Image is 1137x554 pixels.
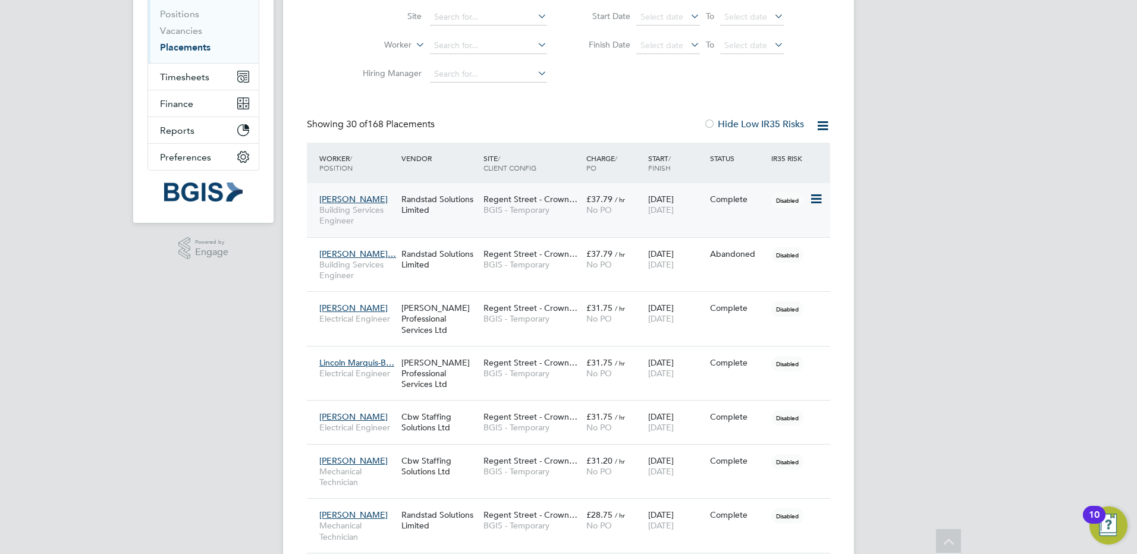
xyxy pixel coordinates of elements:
[483,357,577,368] span: Regent Street - Crown…
[648,422,674,433] span: [DATE]
[702,37,718,52] span: To
[316,242,830,252] a: [PERSON_NAME]…Building Services EngineerRandstad Solutions LimitedRegent Street - Crown…BGIS - Te...
[160,125,194,136] span: Reports
[710,357,766,368] div: Complete
[319,455,388,466] span: [PERSON_NAME]
[615,358,625,367] span: / hr
[319,509,388,520] span: [PERSON_NAME]
[319,466,395,487] span: Mechanical Technician
[615,457,625,465] span: / hr
[645,449,707,483] div: [DATE]
[195,237,228,247] span: Powered by
[319,357,394,368] span: Lincoln Marquis-B…
[483,368,580,379] span: BGIS - Temporary
[615,250,625,259] span: / hr
[398,503,480,537] div: Randstad Solutions Limited
[645,503,707,537] div: [DATE]
[307,118,437,131] div: Showing
[615,511,625,520] span: / hr
[1089,515,1100,530] div: 10
[586,248,613,259] span: £37.79
[586,194,613,204] span: £37.79
[645,188,707,221] div: [DATE]
[483,411,577,422] span: Regent Street - Crown…
[353,11,422,21] label: Site
[768,147,809,169] div: IR35 Risk
[586,368,612,379] span: No PO
[483,259,580,270] span: BGIS - Temporary
[771,193,803,208] span: Disabled
[483,194,577,204] span: Regent Street - Crown…
[703,118,804,130] label: Hide Low IR35 Risks
[586,313,612,324] span: No PO
[771,410,803,426] span: Disabled
[648,520,674,531] span: [DATE]
[164,182,243,202] img: bgis-logo-retina.png
[483,204,580,215] span: BGIS - Temporary
[160,8,199,20] a: Positions
[648,368,674,379] span: [DATE]
[586,509,613,520] span: £28.75
[430,66,547,83] input: Search for...
[148,144,259,170] button: Preferences
[483,466,580,477] span: BGIS - Temporary
[640,11,683,22] span: Select date
[483,422,580,433] span: BGIS - Temporary
[398,243,480,276] div: Randstad Solutions Limited
[316,405,830,415] a: [PERSON_NAME]Electrical EngineerCbw Staffing Solutions LtdRegent Street - Crown…BGIS - Temporary£...
[586,422,612,433] span: No PO
[648,204,674,215] span: [DATE]
[160,25,202,36] a: Vacancies
[160,71,209,83] span: Timesheets
[398,351,480,396] div: [PERSON_NAME] Professional Services Ltd
[319,422,395,433] span: Electrical Engineer
[724,40,767,51] span: Select date
[346,118,368,130] span: 30 of
[483,455,577,466] span: Regent Street - Crown…
[648,466,674,477] span: [DATE]
[398,188,480,221] div: Randstad Solutions Limited
[710,194,766,204] div: Complete
[178,237,229,260] a: Powered byEngage
[319,259,395,281] span: Building Services Engineer
[316,449,830,459] a: [PERSON_NAME]Mechanical TechnicianCbw Staffing Solutions LtdRegent Street - Crown…BGIS - Temporar...
[771,508,803,524] span: Disabled
[645,147,707,178] div: Start
[160,98,193,109] span: Finance
[316,351,830,361] a: Lincoln Marquis-B…Electrical Engineer[PERSON_NAME] Professional Services LtdRegent Street - Crown...
[483,509,577,520] span: Regent Street - Crown…
[319,303,388,313] span: [PERSON_NAME]
[148,90,259,117] button: Finance
[483,520,580,531] span: BGIS - Temporary
[398,147,480,169] div: Vendor
[398,297,480,341] div: [PERSON_NAME] Professional Services Ltd
[586,455,613,466] span: £31.20
[148,117,259,143] button: Reports
[702,8,718,24] span: To
[586,204,612,215] span: No PO
[586,411,613,422] span: £31.75
[316,147,398,178] div: Worker
[615,413,625,421] span: / hr
[319,411,388,422] span: [PERSON_NAME]
[586,357,613,368] span: £31.75
[771,247,803,263] span: Disabled
[710,303,766,313] div: Complete
[577,39,630,50] label: Finish Date
[319,520,395,542] span: Mechanical Technician
[430,37,547,54] input: Search for...
[771,454,803,470] span: Disabled
[648,153,671,172] span: / Finish
[586,520,612,531] span: No PO
[343,39,412,51] label: Worker
[710,248,766,259] div: Abandoned
[483,248,577,259] span: Regent Street - Crown…
[483,303,577,313] span: Regent Street - Crown…
[160,42,211,53] a: Placements
[319,313,395,324] span: Electrical Engineer
[645,243,707,276] div: [DATE]
[316,503,830,513] a: [PERSON_NAME]Mechanical TechnicianRandstad Solutions LimitedRegent Street - Crown…BGIS - Temporar...
[319,204,395,226] span: Building Services Engineer
[645,297,707,330] div: [DATE]
[710,509,766,520] div: Complete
